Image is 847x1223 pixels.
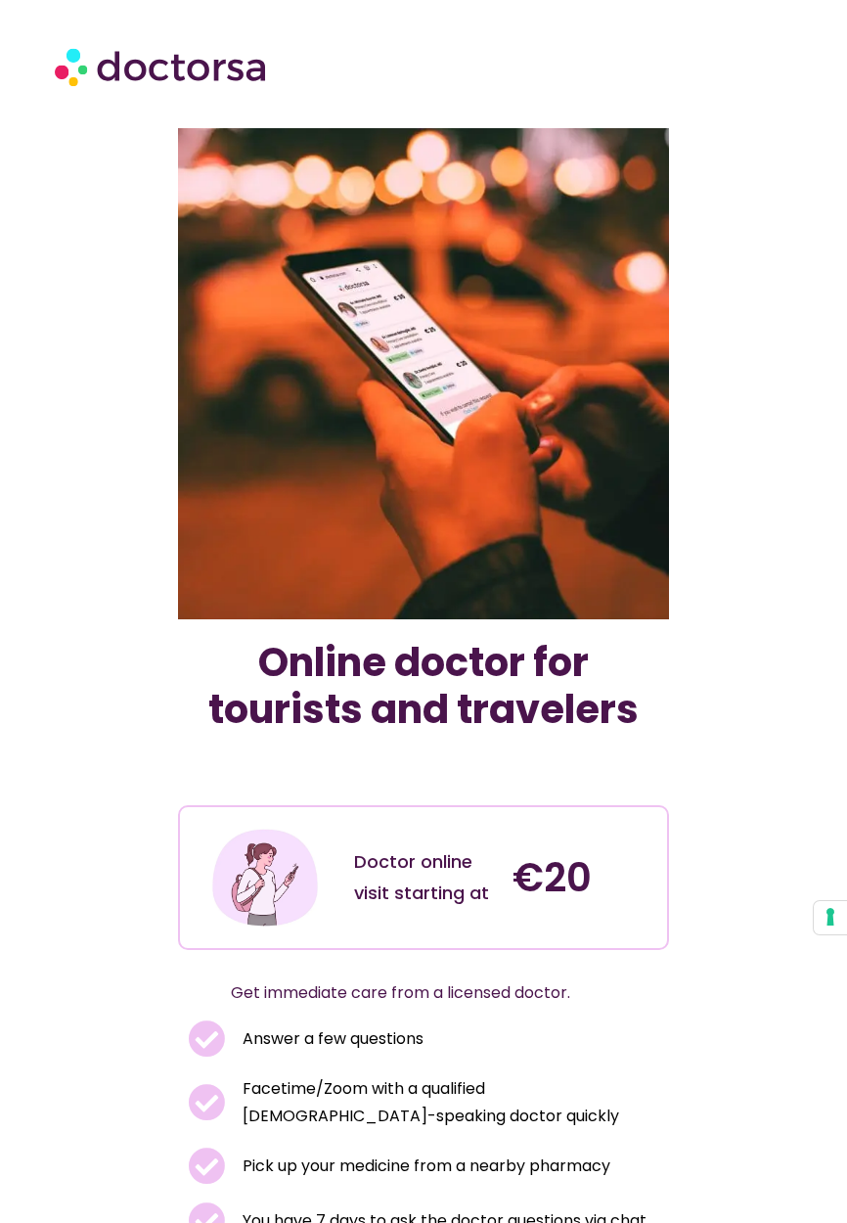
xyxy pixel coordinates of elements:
[513,854,651,901] h4: €20
[178,128,668,618] img: Doctorsa user fills out intake form on mobile phone
[209,822,321,933] img: Illustration depicting a young woman in a casual outfit, engaged with her smartphone. She has a p...
[238,1153,610,1180] span: Pick up your medicine from a nearby pharmacy
[814,901,847,934] button: Your consent preferences for tracking technologies
[188,762,658,786] iframe: Customer reviews powered by Trustpilot
[238,1025,423,1053] span: Answer a few questions
[354,846,493,909] div: Doctor online visit starting at
[178,639,668,733] h1: Online doctor for tourists and travelers
[238,1075,659,1130] span: Facetime/Zoom with a qualified [DEMOGRAPHIC_DATA]-speaking doctor quickly
[178,979,621,1007] p: Get immediate care from a licensed doctor.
